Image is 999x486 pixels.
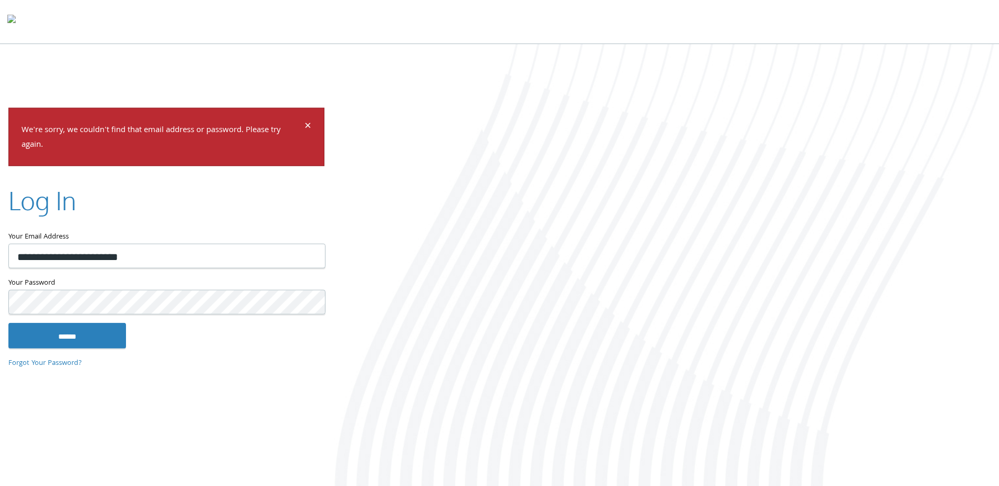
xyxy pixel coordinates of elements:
[8,357,82,369] a: Forgot Your Password?
[7,11,16,32] img: todyl-logo-dark.svg
[22,123,303,153] p: We're sorry, we couldn't find that email address or password. Please try again.
[8,183,76,218] h2: Log In
[8,277,324,290] label: Your Password
[304,116,311,137] span: ×
[304,121,311,133] button: Dismiss alert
